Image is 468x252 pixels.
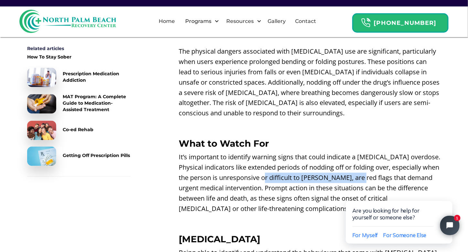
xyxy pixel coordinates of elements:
[27,147,131,166] a: Getting Off Prescription Pills
[184,17,213,25] div: Programs
[27,121,131,140] a: Co-ed Rehab
[221,11,263,32] div: Resources
[27,68,131,87] a: Prescription Medication Addiction
[179,152,441,214] p: It’s important to identify warning signs that could indicate a [MEDICAL_DATA] overdose. Physical ...
[179,217,441,228] p: ‍
[179,122,441,132] p: ‍
[225,17,255,25] div: Resources
[332,180,468,252] iframe: Tidio Chat
[179,46,441,119] p: The physical dangers associated with [MEDICAL_DATA] use are significant, particularly when users ...
[63,94,131,113] div: MAT Program: A Complete Guide to Medication-Assisted Treatment
[155,11,179,32] a: Home
[361,18,371,28] img: Header Calendar Icons
[374,19,437,26] strong: [PHONE_NUMBER]
[179,138,269,149] strong: What to Watch For
[63,127,93,133] div: Co-ed Rehab
[63,70,131,83] div: Prescription Medication Addiction
[27,94,131,114] a: MAT Program: A Complete Guide to Medication-Assisted Treatment
[27,45,131,52] div: Related articles
[352,10,449,33] a: Header Calendar Icons[PHONE_NUMBER]
[179,33,441,43] p: ‍
[27,54,71,60] div: How To Stay Sober
[180,11,221,32] div: Programs
[179,234,260,245] strong: [MEDICAL_DATA]
[27,54,131,61] a: How To Stay Sober
[291,11,320,32] a: Contact
[264,11,290,32] a: Gallery
[63,152,130,159] div: Getting Off Prescription Pills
